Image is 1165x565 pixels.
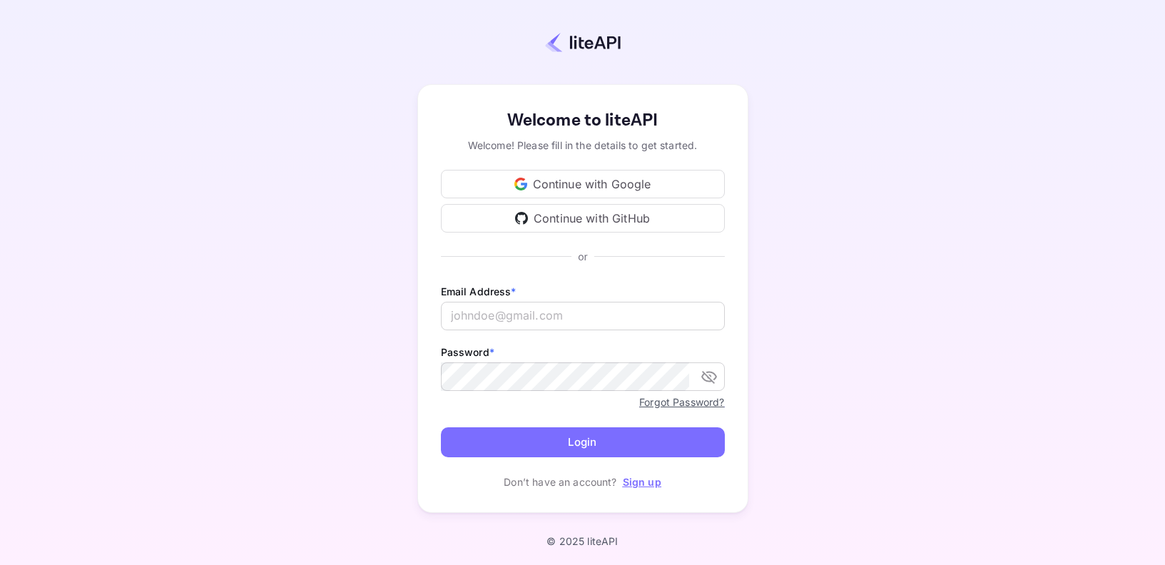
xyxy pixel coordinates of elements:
[441,427,725,458] button: Login
[441,204,725,233] div: Continue with GitHub
[546,535,618,547] p: © 2025 liteAPI
[545,32,621,53] img: liteapi
[441,108,725,133] div: Welcome to liteAPI
[639,393,724,410] a: Forgot Password?
[504,474,616,489] p: Don’t have an account?
[639,396,724,408] a: Forgot Password?
[695,362,723,391] button: toggle password visibility
[441,345,725,360] label: Password
[441,170,725,198] div: Continue with Google
[441,138,725,153] div: Welcome! Please fill in the details to get started.
[623,476,661,488] a: Sign up
[441,302,725,330] input: johndoe@gmail.com
[441,284,725,299] label: Email Address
